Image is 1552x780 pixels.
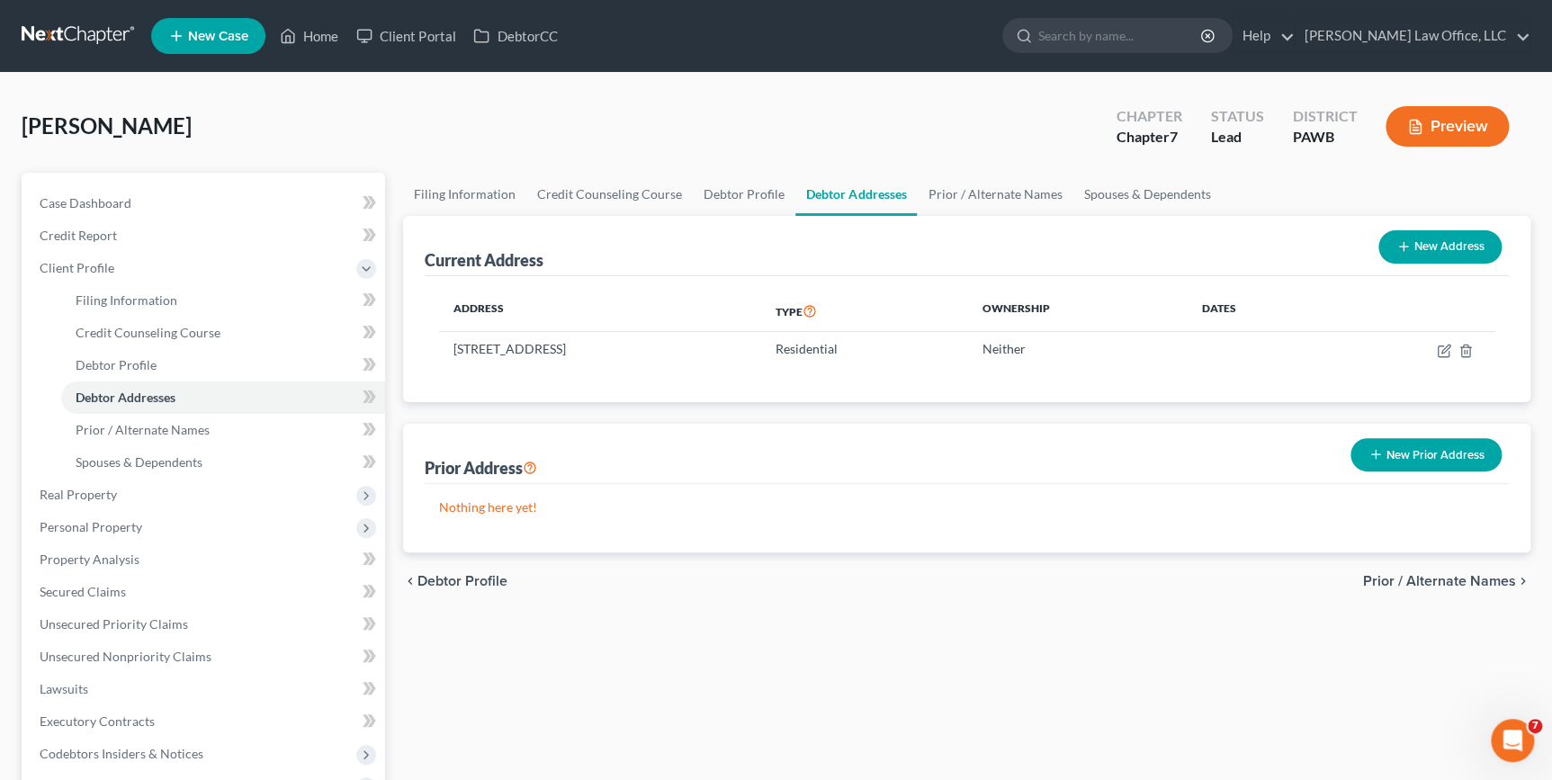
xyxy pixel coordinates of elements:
[1350,438,1502,471] button: New Prior Address
[40,713,155,729] span: Executory Contracts
[1378,230,1502,264] button: New Address
[425,249,543,271] div: Current Address
[1292,127,1357,148] div: PAWB
[1296,20,1530,52] a: [PERSON_NAME] Law Office, LLC
[76,422,210,437] span: Prior / Alternate Names
[61,284,385,317] a: Filing Information
[40,616,188,632] span: Unsecured Priority Claims
[25,673,385,705] a: Lawsuits
[25,608,385,641] a: Unsecured Priority Claims
[968,291,1188,332] th: Ownership
[347,20,464,52] a: Client Portal
[439,291,761,332] th: Address
[1116,127,1181,148] div: Chapter
[968,332,1188,366] td: Neither
[1169,128,1177,145] span: 7
[61,446,385,479] a: Spouses & Dependents
[61,381,385,414] a: Debtor Addresses
[25,576,385,608] a: Secured Claims
[40,681,88,696] span: Lawsuits
[403,574,417,588] i: chevron_left
[76,454,202,470] span: Spouses & Dependents
[1187,291,1330,332] th: Dates
[1386,106,1509,147] button: Preview
[1210,106,1263,127] div: Status
[271,20,347,52] a: Home
[1116,106,1181,127] div: Chapter
[40,228,117,243] span: Credit Report
[417,574,507,588] span: Debtor Profile
[761,332,968,366] td: Residential
[1072,173,1221,216] a: Spouses & Dependents
[40,746,203,761] span: Codebtors Insiders & Notices
[61,414,385,446] a: Prior / Alternate Names
[61,349,385,381] a: Debtor Profile
[40,649,211,664] span: Unsecured Nonpriority Claims
[40,551,139,567] span: Property Analysis
[795,173,917,216] a: Debtor Addresses
[61,317,385,349] a: Credit Counseling Course
[403,574,507,588] button: chevron_left Debtor Profile
[761,291,968,332] th: Type
[40,519,142,534] span: Personal Property
[1516,574,1530,588] i: chevron_right
[76,357,157,372] span: Debtor Profile
[1491,719,1534,762] iframe: Intercom live chat
[25,543,385,576] a: Property Analysis
[1528,719,1542,733] span: 7
[40,487,117,502] span: Real Property
[439,498,1494,516] p: Nothing here yet!
[1292,106,1357,127] div: District
[439,332,761,366] td: [STREET_ADDRESS]
[403,173,526,216] a: Filing Information
[917,173,1072,216] a: Prior / Alternate Names
[40,260,114,275] span: Client Profile
[76,292,177,308] span: Filing Information
[25,705,385,738] a: Executory Contracts
[526,173,693,216] a: Credit Counseling Course
[693,173,795,216] a: Debtor Profile
[22,112,192,139] span: [PERSON_NAME]
[76,390,175,405] span: Debtor Addresses
[76,325,220,340] span: Credit Counseling Course
[25,641,385,673] a: Unsecured Nonpriority Claims
[1363,574,1516,588] span: Prior / Alternate Names
[25,187,385,220] a: Case Dashboard
[188,30,248,43] span: New Case
[464,20,566,52] a: DebtorCC
[1234,20,1294,52] a: Help
[1210,127,1263,148] div: Lead
[25,220,385,252] a: Credit Report
[1363,574,1530,588] button: Prior / Alternate Names chevron_right
[40,584,126,599] span: Secured Claims
[1038,19,1203,52] input: Search by name...
[40,195,131,211] span: Case Dashboard
[425,457,537,479] div: Prior Address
